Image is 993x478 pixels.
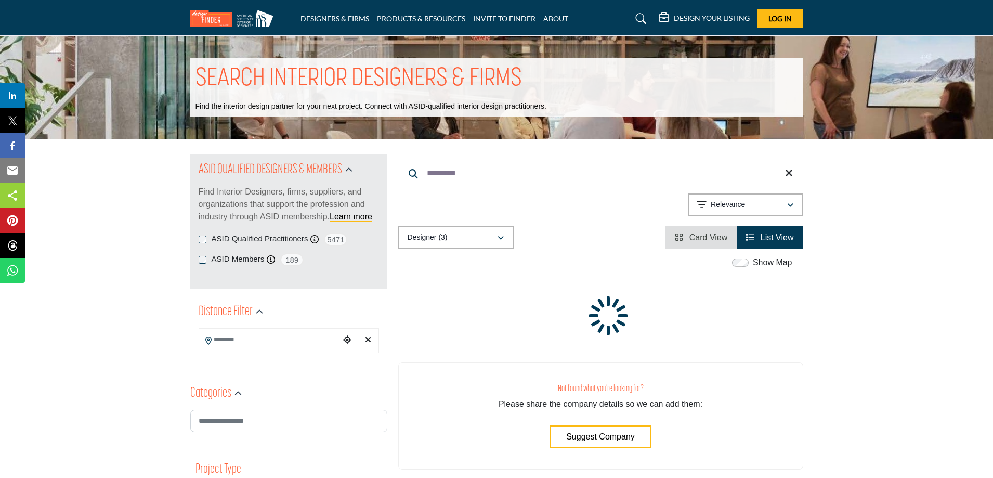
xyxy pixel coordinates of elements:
[420,383,782,394] h3: Not found what you're looking for?
[689,233,728,242] span: Card View
[753,256,792,269] label: Show Map
[398,161,803,186] input: Search Keyword
[324,233,347,246] span: 5471
[280,253,304,266] span: 189
[408,232,448,243] p: Designer (3)
[746,233,793,242] a: View List
[688,193,803,216] button: Relevance
[550,425,651,448] button: Suggest Company
[499,399,702,408] span: Please share the company details so we can add them:
[195,101,546,112] p: Find the interior design partner for your next project. Connect with ASID-qualified interior desi...
[212,253,265,265] label: ASID Members
[199,303,253,321] h2: Distance Filter
[473,14,535,23] a: INVITE TO FINDER
[339,329,355,352] div: Choose your current location
[665,226,737,249] li: Card View
[190,410,387,432] input: Search Category
[737,226,803,249] li: List View
[199,256,206,264] input: ASID Members checkbox
[300,14,369,23] a: DESIGNERS & FIRMS
[768,14,792,23] span: Log In
[360,329,376,352] div: Clear search location
[199,186,379,223] p: Find Interior Designers, firms, suppliers, and organizations that support the profession and indu...
[212,233,308,245] label: ASID Qualified Practitioners
[543,14,568,23] a: ABOUT
[190,384,231,403] h2: Categories
[711,200,745,210] p: Relevance
[377,14,465,23] a: PRODUCTS & RESOURCES
[675,233,727,242] a: View Card
[566,432,635,441] span: Suggest Company
[674,14,750,23] h5: DESIGN YOUR LISTING
[757,9,803,28] button: Log In
[659,12,750,25] div: DESIGN YOUR LISTING
[625,10,653,27] a: Search
[195,63,522,95] h1: SEARCH INTERIOR DESIGNERS & FIRMS
[398,226,514,249] button: Designer (3)
[199,161,342,179] h2: ASID QUALIFIED DESIGNERS & MEMBERS
[190,10,279,27] img: Site Logo
[761,233,794,242] span: List View
[199,236,206,243] input: ASID Qualified Practitioners checkbox
[199,330,339,350] input: Search Location
[330,212,372,221] a: Learn more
